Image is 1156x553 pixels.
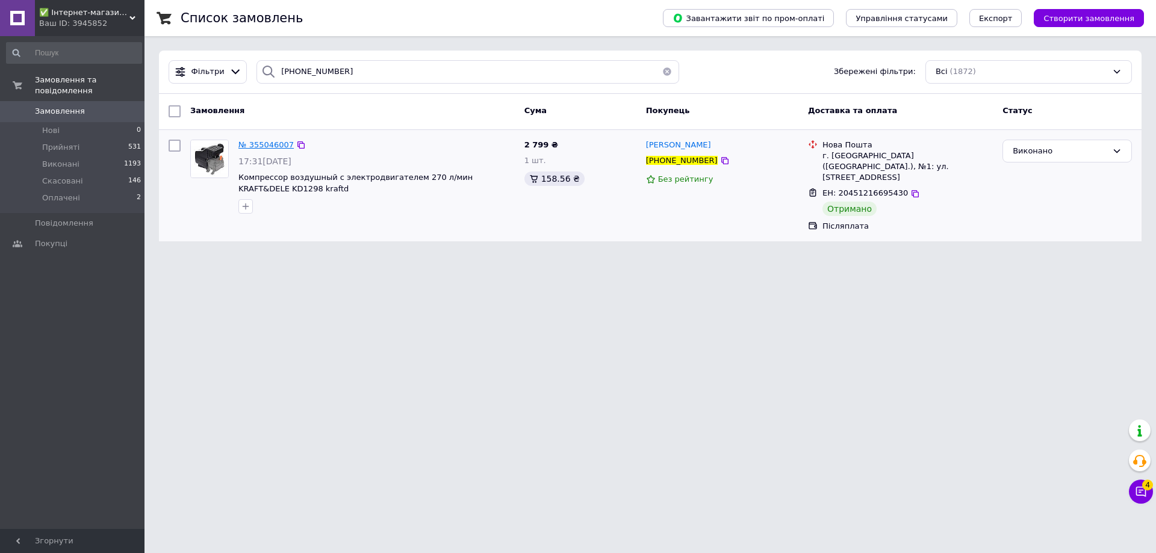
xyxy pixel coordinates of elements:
input: Пошук за номером замовлення, ПІБ покупця, номером телефону, Email, номером накладної [256,60,679,84]
a: Компрессор воздушный с электродвигателем 270 л/мин KRAFT&DELE KD1298 kraftd [238,173,473,193]
span: [PERSON_NAME] [646,140,711,149]
span: Замовлення [190,106,244,115]
a: № 355046007 [238,140,294,149]
span: ✅ Інтернет-магазин ➤ KRAFT & DELE [39,7,129,18]
div: Нова Пошта [822,140,993,150]
span: Нові [42,125,60,136]
span: 1 шт. [524,156,546,165]
button: Управління статусами [846,9,957,27]
a: Створити замовлення [1022,13,1144,22]
span: Прийняті [42,142,79,153]
div: г. [GEOGRAPHIC_DATA] ([GEOGRAPHIC_DATA].), №1: ул. [STREET_ADDRESS] [822,150,993,184]
div: Отримано [822,202,877,216]
span: Доставка та оплата [808,106,897,115]
span: Cума [524,106,547,115]
div: Виконано [1013,145,1107,158]
span: Управління статусами [856,14,948,23]
span: Збережені фільтри: [834,66,916,78]
span: 0 [137,125,141,136]
span: Повідомлення [35,218,93,229]
span: 17:31[DATE] [238,156,291,166]
button: Експорт [969,9,1022,27]
span: ЕН: 20451216695430 [822,188,908,197]
button: Створити замовлення [1034,9,1144,27]
div: 158.56 ₴ [524,171,585,186]
div: Ваш ID: 3945852 [39,18,144,29]
button: Завантажити звіт по пром-оплаті [663,9,834,27]
span: Без рейтингу [658,175,713,184]
span: Оплачені [42,193,80,203]
span: 146 [128,176,141,187]
div: Післяплата [822,221,993,232]
h1: Список замовлень [181,11,303,25]
img: Фото товару [191,140,228,178]
span: Фільтри [191,66,225,78]
span: Експорт [979,14,1013,23]
span: Статус [1002,106,1033,115]
span: Завантажити звіт по пром-оплаті [673,13,824,23]
a: [PERSON_NAME] [646,140,711,151]
span: (1872) [950,67,976,76]
span: Скасовані [42,176,83,187]
span: Виконані [42,159,79,170]
span: Створити замовлення [1043,14,1134,23]
span: 4 [1142,480,1153,490]
span: Покупці [35,238,67,249]
span: Покупець [646,106,690,115]
span: Замовлення [35,106,85,117]
button: Чат з покупцем4 [1129,480,1153,504]
span: Всі [936,66,948,78]
span: 1193 [124,159,141,170]
span: Замовлення та повідомлення [35,75,144,96]
input: Пошук [6,42,142,64]
span: [PHONE_NUMBER] [646,156,718,165]
span: 2 799 ₴ [524,140,558,149]
button: Очистить [655,60,679,84]
span: 531 [128,142,141,153]
a: Фото товару [190,140,229,178]
span: 2 [137,193,141,203]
